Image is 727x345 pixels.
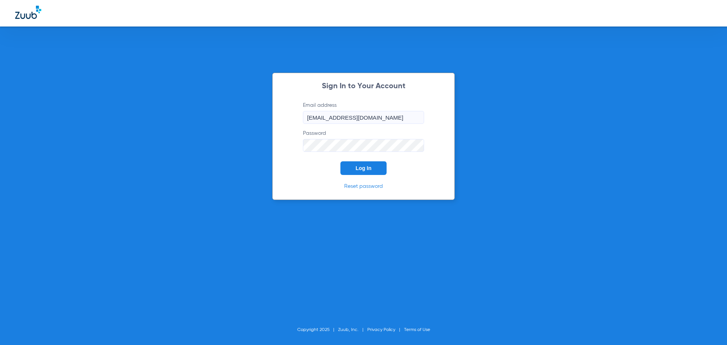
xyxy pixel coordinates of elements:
[15,6,41,19] img: Zuub Logo
[303,111,424,124] input: Email address
[689,309,727,345] iframe: Chat Widget
[404,328,430,332] a: Terms of Use
[340,161,387,175] button: Log In
[303,139,424,152] input: Password
[303,101,424,124] label: Email address
[303,130,424,152] label: Password
[367,328,395,332] a: Privacy Policy
[344,184,383,189] a: Reset password
[292,83,435,90] h2: Sign In to Your Account
[356,165,371,171] span: Log In
[297,326,338,334] li: Copyright 2025
[338,326,367,334] li: Zuub, Inc.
